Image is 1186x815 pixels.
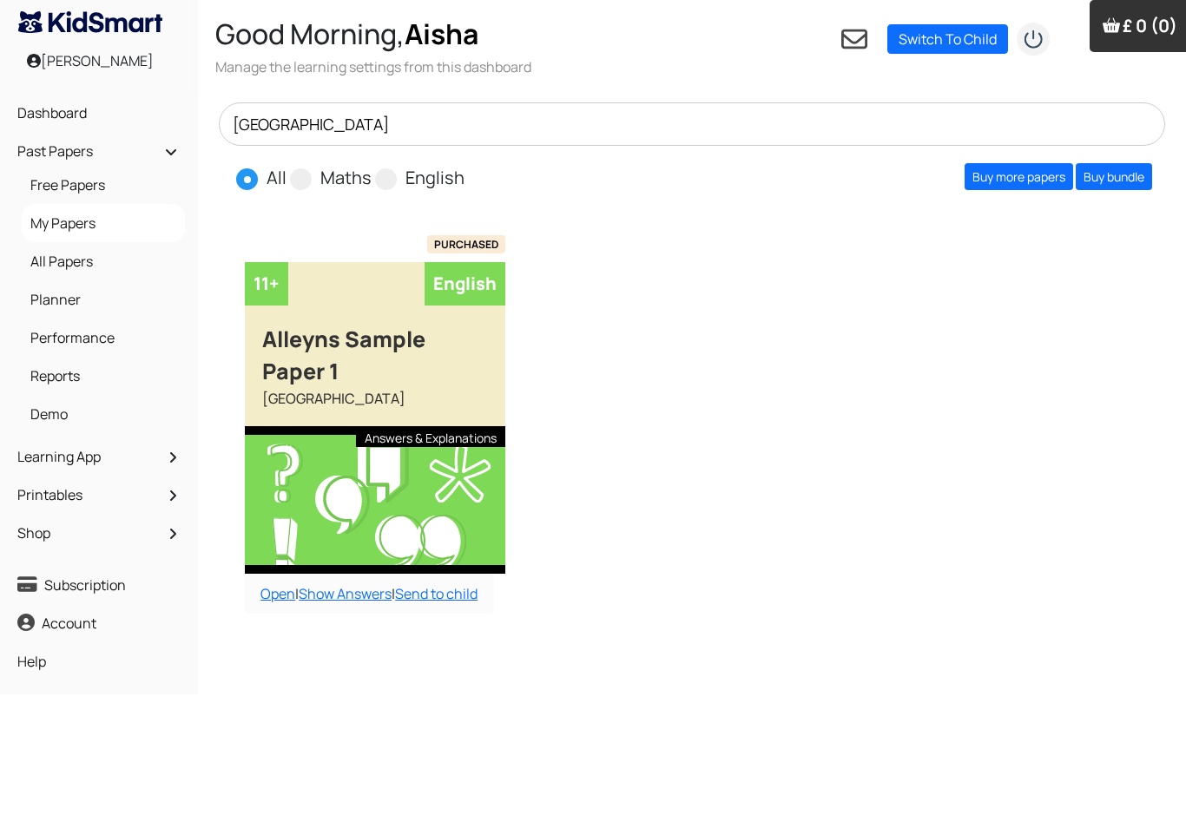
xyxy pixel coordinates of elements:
h3: Manage the learning settings from this dashboard [215,57,531,76]
a: Buy more papers [965,163,1073,190]
img: Your items in the shopping basket [1103,16,1120,34]
label: English [405,165,465,191]
a: Show Answers [299,584,392,603]
div: | | [245,574,494,614]
a: Shop [13,518,185,548]
a: My Papers [26,208,181,238]
span: PURCHASED [427,235,505,253]
span: Aisha [405,15,478,53]
span: £ 0 (0) [1123,14,1177,37]
div: Answers & Explanations [356,426,505,447]
a: Open [260,584,295,603]
a: Demo [26,399,181,429]
label: All [267,165,287,191]
a: Dashboard [13,98,185,128]
a: Learning App [13,442,185,471]
h2: Good Morning, [215,17,531,50]
input: Search by school name or any other keyword [219,102,1165,146]
img: logout2.png [1016,22,1051,56]
a: Account [13,608,185,638]
a: Performance [26,323,181,352]
div: English [425,262,505,306]
div: [GEOGRAPHIC_DATA] [245,388,505,426]
label: Maths [320,165,372,191]
a: All Papers [26,246,181,276]
a: Switch To Child [887,24,1008,54]
a: Help [13,647,185,676]
a: Send to child [395,584,478,603]
a: Past Papers [13,136,185,166]
a: Printables [13,480,185,509]
img: KidSmart logo [18,11,162,33]
a: Free Papers [26,170,181,200]
a: Reports [26,361,181,391]
div: Alleyns Sample Paper 1 [245,306,505,388]
a: Buy bundle [1076,163,1152,190]
div: 11+ [245,262,288,306]
a: Planner [26,285,181,314]
a: Subscription [13,570,185,600]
